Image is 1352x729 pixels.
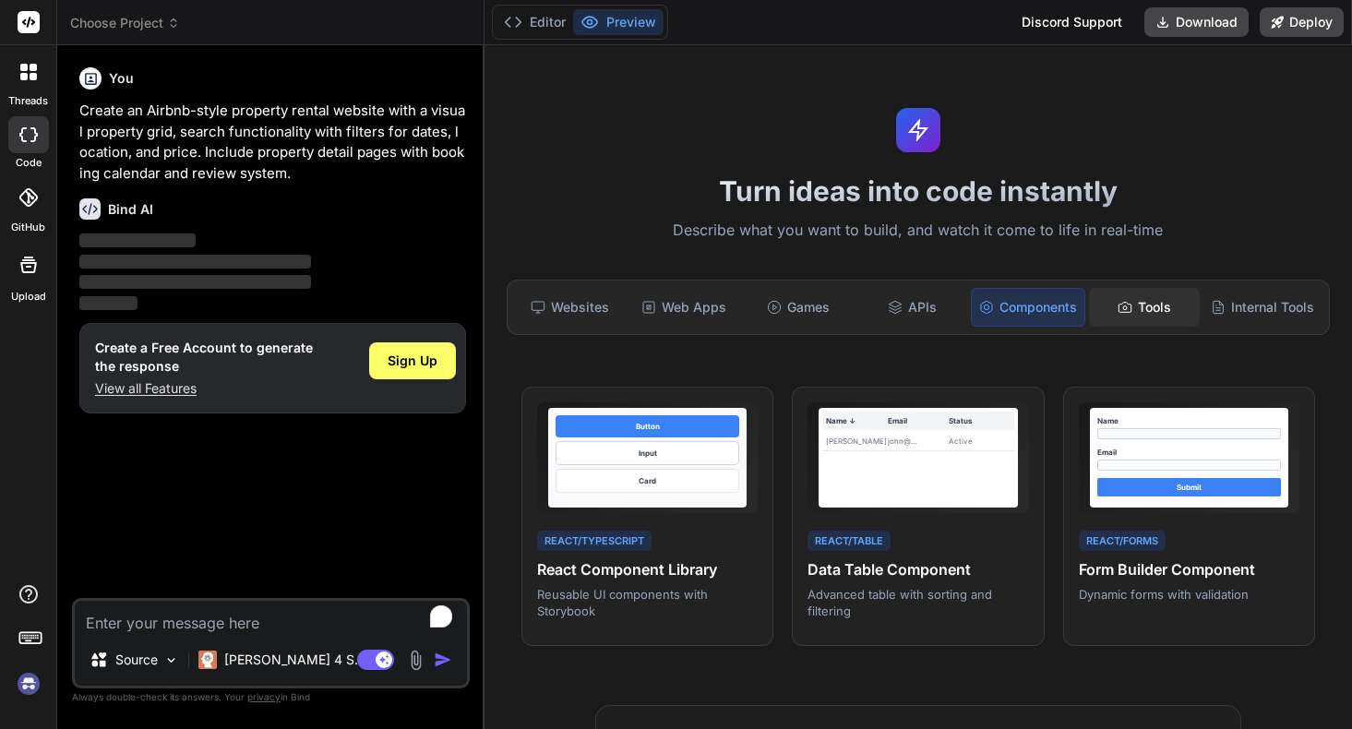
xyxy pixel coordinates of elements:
button: Deploy [1260,7,1344,37]
label: Upload [11,289,46,305]
div: [PERSON_NAME] [826,436,887,447]
img: icon [434,651,452,669]
p: Describe what you want to build, and watch it come to life in real-time [496,219,1341,243]
p: Source [115,651,158,669]
div: Internal Tools [1203,288,1322,327]
div: Submit [1097,478,1281,496]
p: Create an Airbnb-style property rental website with a visual property grid, search functionality ... [79,101,466,184]
h4: Form Builder Component [1079,558,1299,580]
label: threads [8,93,48,109]
div: Tools [1089,288,1200,327]
img: Pick Models [163,652,179,668]
div: React/Table [808,531,891,552]
h4: Data Table Component [808,558,1028,580]
button: Download [1144,7,1249,37]
p: Reusable UI components with Storybook [537,586,758,619]
span: Sign Up [388,352,437,370]
label: GitHub [11,220,45,235]
h1: Turn ideas into code instantly [496,174,1341,208]
div: Input [556,441,739,465]
p: Advanced table with sorting and filtering [808,586,1028,619]
span: Choose Project [70,14,180,32]
p: [PERSON_NAME] 4 S.. [224,651,362,669]
textarea: To enrich screen reader interactions, please activate Accessibility in Grammarly extension settings [75,601,467,634]
button: Preview [573,9,664,35]
div: Email [888,415,949,426]
label: code [16,155,42,171]
span: ‌ [79,255,311,269]
p: Dynamic forms with validation [1079,586,1299,603]
img: attachment [405,650,426,671]
div: Discord Support [1011,7,1133,37]
h4: React Component Library [537,558,758,580]
img: signin [13,668,44,699]
h6: Bind AI [108,200,153,219]
div: Active [949,436,1010,447]
div: Games [743,288,854,327]
div: Card [556,469,739,493]
div: React/TypeScript [537,531,652,552]
div: APIs [857,288,968,327]
div: Components [971,288,1085,327]
div: Web Apps [629,288,740,327]
div: Websites [515,288,626,327]
img: Claude 4 Sonnet [198,651,217,669]
p: Always double-check its answers. Your in Bind [72,688,470,706]
div: Button [556,415,739,437]
h1: Create a Free Account to generate the response [95,339,313,376]
div: john@... [888,436,949,447]
p: View all Features [95,379,313,398]
button: Editor [497,9,573,35]
div: Email [1097,447,1281,458]
span: ‌ [79,275,311,289]
span: ‌ [79,233,196,247]
h6: You [109,69,134,88]
div: Name ↓ [826,415,887,426]
div: Name [1097,415,1281,426]
span: privacy [247,691,281,702]
div: React/Forms [1079,531,1166,552]
span: ‌ [79,296,138,310]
